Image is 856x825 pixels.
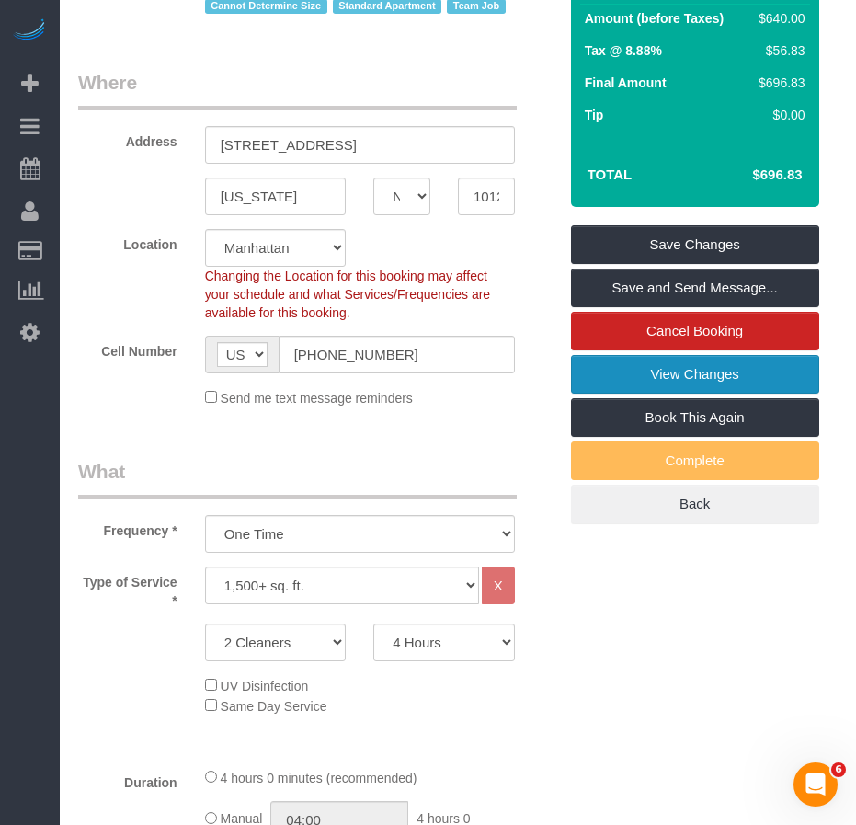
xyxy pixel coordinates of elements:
label: Cell Number [64,336,191,361]
a: Back [571,485,819,523]
span: Changing the Location for this booking may affect your schedule and what Services/Frequencies are... [205,269,491,320]
span: UV Disinfection [221,679,309,693]
a: Book This Again [571,398,819,437]
label: Tax @ 8.88% [585,41,662,60]
input: City [205,178,347,215]
label: Address [64,126,191,151]
label: Frequency * [64,515,191,540]
a: Save Changes [571,225,819,264]
legend: What [78,458,517,499]
div: $696.83 [751,74,805,92]
div: $640.00 [751,9,805,28]
legend: Where [78,69,517,110]
label: Tip [585,106,604,124]
label: Final Amount [585,74,667,92]
label: Type of Service * [64,567,191,610]
div: $0.00 [751,106,805,124]
label: Location [64,229,191,254]
a: Cancel Booking [571,312,819,350]
span: 6 [831,762,846,777]
span: 4 hours 0 minutes (recommended) [221,771,417,785]
span: Same Day Service [221,699,327,714]
input: Zip Code [458,178,515,215]
img: Automaid Logo [11,18,48,44]
iframe: Intercom live chat [793,762,838,807]
label: Duration [64,767,191,792]
h4: $696.83 [697,167,802,183]
label: Amount (before Taxes) [585,9,724,28]
strong: Total [588,166,633,182]
div: $56.83 [751,41,805,60]
a: View Changes [571,355,819,394]
span: Send me text message reminders [221,391,413,406]
input: Cell Number [279,336,515,373]
a: Save and Send Message... [571,269,819,307]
